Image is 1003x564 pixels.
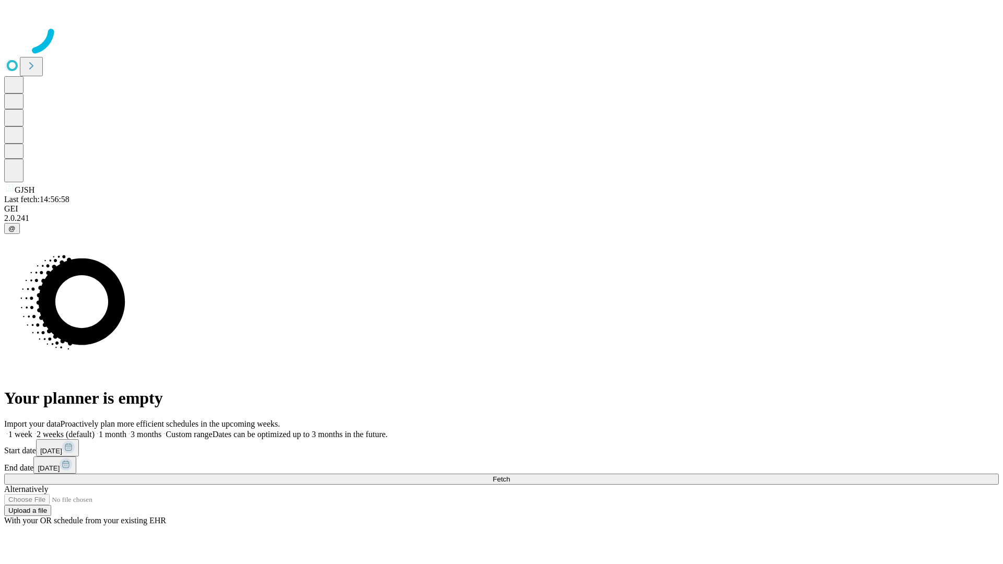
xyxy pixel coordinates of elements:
[213,430,388,439] span: Dates can be optimized up to 3 months in the future.
[4,439,999,456] div: Start date
[4,485,48,494] span: Alternatively
[493,475,510,483] span: Fetch
[8,430,32,439] span: 1 week
[4,214,999,223] div: 2.0.241
[4,389,999,408] h1: Your planner is empty
[4,516,166,525] span: With your OR schedule from your existing EHR
[166,430,212,439] span: Custom range
[4,505,51,516] button: Upload a file
[4,474,999,485] button: Fetch
[61,419,280,428] span: Proactively plan more efficient schedules in the upcoming weeks.
[4,195,69,204] span: Last fetch: 14:56:58
[4,223,20,234] button: @
[33,456,76,474] button: [DATE]
[4,456,999,474] div: End date
[99,430,126,439] span: 1 month
[8,225,16,232] span: @
[38,464,60,472] span: [DATE]
[36,439,79,456] button: [DATE]
[37,430,95,439] span: 2 weeks (default)
[4,419,61,428] span: Import your data
[40,447,62,455] span: [DATE]
[4,204,999,214] div: GEI
[15,185,34,194] span: GJSH
[131,430,161,439] span: 3 months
